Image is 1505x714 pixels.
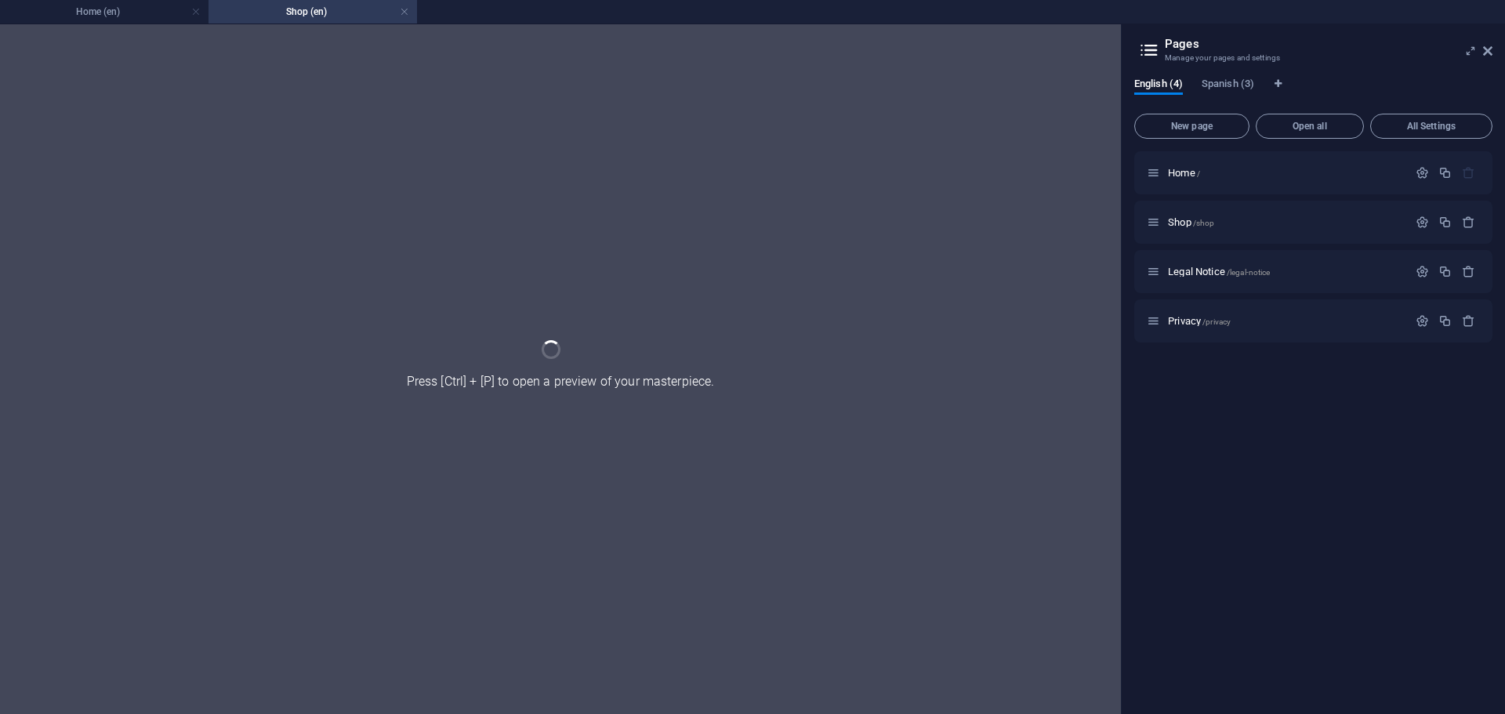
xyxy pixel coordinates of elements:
span: Spanish (3) [1202,74,1254,96]
div: Duplicate [1438,216,1452,229]
h2: Pages [1165,37,1492,51]
button: Open all [1256,114,1364,139]
div: Settings [1416,166,1429,179]
div: Privacy/privacy [1163,316,1408,326]
h4: Shop (en) [209,3,417,20]
div: Duplicate [1438,265,1452,278]
div: Remove [1462,314,1475,328]
div: Settings [1416,314,1429,328]
span: English (4) [1134,74,1183,96]
div: Settings [1416,265,1429,278]
span: Click to open page [1168,315,1231,327]
div: Duplicate [1438,314,1452,328]
button: New page [1134,114,1249,139]
div: Remove [1462,265,1475,278]
div: Duplicate [1438,166,1452,179]
span: New page [1141,121,1242,131]
div: Shop/shop [1163,217,1408,227]
div: The startpage cannot be deleted [1462,166,1475,179]
div: Home/ [1163,168,1408,178]
span: /privacy [1202,317,1231,326]
span: /legal-notice [1227,268,1271,277]
span: /shop [1193,219,1215,227]
span: Click to open page [1168,216,1214,228]
span: Click to open page [1168,266,1270,277]
div: Language Tabs [1134,78,1492,107]
div: Settings [1416,216,1429,229]
span: Click to open page [1168,167,1200,179]
span: Open all [1263,121,1357,131]
button: All Settings [1370,114,1492,139]
span: All Settings [1377,121,1485,131]
div: Remove [1462,216,1475,229]
h3: Manage your pages and settings [1165,51,1461,65]
div: Legal Notice/legal-notice [1163,266,1408,277]
span: / [1197,169,1200,178]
